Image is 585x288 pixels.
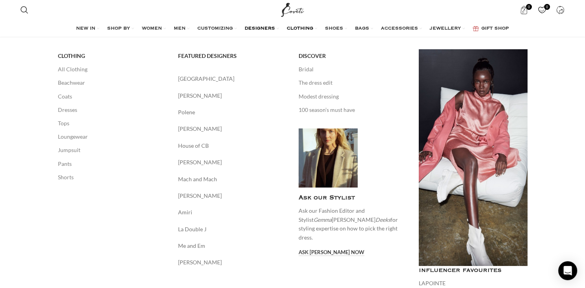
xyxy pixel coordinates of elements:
span: FEATURED DESIGNERS [178,52,237,59]
a: La Double J [178,225,287,234]
a: GIFT SHOP [473,21,509,37]
a: Beachwear [58,76,167,89]
a: Ask [PERSON_NAME] now [299,249,364,256]
span: GIFT SHOP [481,26,509,32]
a: [PERSON_NAME] [178,124,287,133]
div: My Wishlist [534,2,550,18]
a: DESIGNERS [245,21,279,37]
a: [PERSON_NAME] [178,91,287,100]
a: [PERSON_NAME] [178,158,287,167]
a: Jumpsuit [58,143,167,157]
img: Shop by Category Coveti [299,128,358,188]
span: CLOTHING [287,26,313,32]
a: Loungewear [58,130,167,143]
a: Pants [58,157,167,171]
a: Site logo [279,6,306,13]
a: SHOES [325,21,347,37]
div: Main navigation [17,21,568,37]
a: Banner link [419,49,527,266]
span: DESIGNERS [245,26,275,32]
a: All Clothing [58,63,167,76]
em: Deeks [375,216,390,223]
a: CUSTOMIZING [197,21,237,37]
a: MEN [174,21,189,37]
a: Tops [58,117,167,130]
span: MEN [174,26,186,32]
a: House of CB [178,141,287,150]
p: LAPOINTE [419,279,527,288]
a: NEW IN [76,21,99,37]
a: 0 [516,2,532,18]
span: ACCESSORIES [381,26,418,32]
span: SHOES [325,26,343,32]
a: Me and Em [178,242,287,250]
a: [GEOGRAPHIC_DATA] [178,74,287,83]
a: Polene [178,108,287,117]
em: Gemma [314,216,332,223]
a: BAGS [355,21,373,37]
span: 0 [544,4,550,10]
a: 0 [534,2,550,18]
span: NEW IN [76,26,95,32]
a: The dress edit [299,76,407,89]
h4: influencer favourites [419,266,527,275]
span: BAGS [355,26,369,32]
a: 100 season’s must have [299,103,407,117]
span: SHOP BY [107,26,130,32]
a: Amiri [178,208,287,217]
a: Bridal [299,63,407,76]
span: 0 [526,4,532,10]
a: Coats [58,90,167,103]
a: WOMEN [142,21,166,37]
h4: Ask our Stylist [299,193,407,203]
a: CLOTHING [287,21,317,37]
span: CLOTHING [58,52,85,59]
a: Dresses [58,103,167,117]
a: SHOP BY [107,21,134,37]
span: CUSTOMIZING [197,26,233,32]
div: Open Intercom Messenger [558,261,577,280]
a: Mach and Mach [178,175,287,184]
a: Search [17,2,32,18]
a: ACCESSORIES [381,21,422,37]
p: Ask our Fashion Editor and Stylist [PERSON_NAME] for styling expertise on how to pick the right d... [299,206,407,242]
span: JEWELLERY [430,26,461,32]
img: GiftBag [473,26,479,31]
a: [PERSON_NAME] [178,258,287,267]
span: DISCOVER [299,52,326,59]
a: Modest dressing [299,90,407,103]
a: JEWELLERY [430,21,465,37]
a: [PERSON_NAME] [178,191,287,200]
span: WOMEN [142,26,162,32]
a: Shorts [58,171,167,184]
